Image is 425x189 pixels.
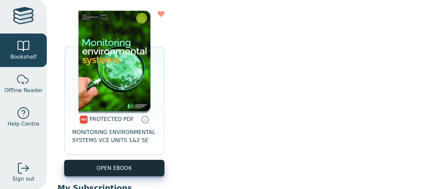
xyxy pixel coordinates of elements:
[141,115,149,123] a: Protected PDFs cannot be printed, copied or shared. They can be accessed online through Education...
[90,116,134,122] span: PROTECTED PDF
[7,120,39,128] span: Help Centre
[72,128,156,144] span: MONITORING ENVIRONMENTAL SYSTEMS VCE UNITS 1&2 5E
[4,86,42,94] span: Offline Reader
[64,160,164,176] a: OPEN EBOOK
[12,175,34,183] span: Sign out
[10,53,36,61] span: Bookshelf
[80,116,88,124] img: pdf.svg
[79,11,150,111] img: 6b3e2035-f1c3-4c3f-8004-332c1b7f9f0c.png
